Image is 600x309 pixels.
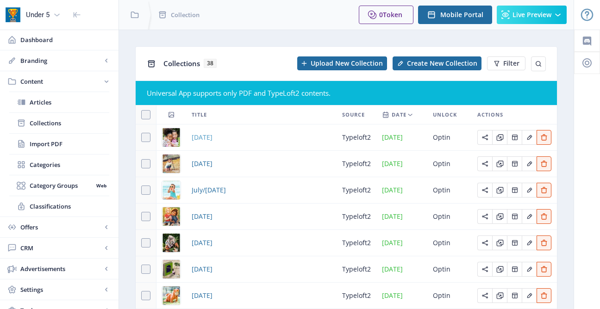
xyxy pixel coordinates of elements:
[9,92,109,112] a: Articles
[162,260,181,278] img: e655ffeb-f9fb-4de5-9b75-1a475c61f544.jpg
[20,285,102,294] span: Settings
[522,264,537,273] a: Edit page
[204,59,217,68] span: 38
[507,238,522,247] a: Edit page
[393,56,481,70] button: Create New Collection
[522,185,537,194] a: Edit page
[192,237,212,248] a: [DATE]
[20,243,102,253] span: CRM
[9,134,109,154] a: Import PDF
[163,59,200,68] span: Collections
[359,6,413,24] button: 0Token
[93,181,109,190] nb-badge: Web
[477,109,503,120] span: Actions
[433,109,457,120] span: Unlock
[376,283,427,309] td: [DATE]
[9,196,109,216] a: Classifications
[522,238,537,247] a: Edit page
[492,132,507,141] a: Edit page
[392,109,406,120] span: Date
[492,264,507,273] a: Edit page
[512,11,551,19] span: Live Preview
[376,204,427,230] td: [DATE]
[492,238,507,247] a: Edit page
[147,88,546,98] div: Universal App supports only PDF and TypeLoft2 contents.
[162,286,181,305] img: 349bc70d-e698-4cbe-a0ed-4e54796b3416.jpg
[162,181,181,199] img: 7d677b12-a6ff-445c-b41c-1c5356c3c62a.jpg
[26,5,50,25] div: Under 5
[337,177,376,204] td: typeloft2
[337,256,376,283] td: typeloft2
[477,264,492,273] a: Edit page
[507,185,522,194] a: Edit page
[497,6,567,24] button: Live Preview
[427,256,472,283] td: Optin
[162,207,181,226] img: ab94922e-8856-4538-b8c7-eb719c8a94e4.jpg
[376,124,427,151] td: [DATE]
[537,185,551,194] a: Edit page
[487,56,525,70] button: Filter
[9,154,109,175] a: Categories
[522,132,537,141] a: Edit page
[20,35,111,44] span: Dashboard
[387,56,481,70] a: New page
[376,151,427,177] td: [DATE]
[30,202,109,211] span: Classifications
[192,290,212,301] a: [DATE]
[6,7,20,22] img: app-icon.png
[311,60,383,67] span: Upload New Collection
[9,113,109,133] a: Collections
[192,185,226,196] span: July/[DATE]
[507,132,522,141] a: Edit page
[337,230,376,256] td: typeloft2
[407,60,477,67] span: Create New Collection
[427,204,472,230] td: Optin
[427,177,472,204] td: Optin
[418,6,492,24] button: Mobile Portal
[192,264,212,275] a: [DATE]
[537,290,551,299] a: Edit page
[162,234,181,252] img: eb644ad9-d59b-45fd-bb2a-6caddfc83cd2.jpg
[30,98,109,107] span: Articles
[20,222,102,232] span: Offers
[477,185,492,194] a: Edit page
[522,211,537,220] a: Edit page
[537,211,551,220] a: Edit page
[477,132,492,141] a: Edit page
[337,124,376,151] td: typeloft2
[20,264,102,273] span: Advertisements
[192,109,207,120] span: Title
[383,10,402,19] span: Token
[162,128,181,147] img: 0c77b547-fde6-4ba7-b02e-14b64a05527a.jpg
[376,177,427,204] td: [DATE]
[171,10,200,19] span: Collection
[492,290,507,299] a: Edit page
[192,158,212,169] a: [DATE]
[477,290,492,299] a: Edit page
[20,77,102,86] span: Content
[376,230,427,256] td: [DATE]
[427,151,472,177] td: Optin
[507,264,522,273] a: Edit page
[477,159,492,167] a: Edit page
[192,132,212,143] a: [DATE]
[427,283,472,309] td: Optin
[9,175,109,196] a: Category GroupsWeb
[337,151,376,177] td: typeloft2
[427,124,472,151] td: Optin
[507,211,522,220] a: Edit page
[522,290,537,299] a: Edit page
[30,118,109,128] span: Collections
[337,283,376,309] td: typeloft2
[492,211,507,220] a: Edit page
[440,11,483,19] span: Mobile Portal
[297,56,387,70] button: Upload New Collection
[537,132,551,141] a: Edit page
[537,264,551,273] a: Edit page
[192,211,212,222] a: [DATE]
